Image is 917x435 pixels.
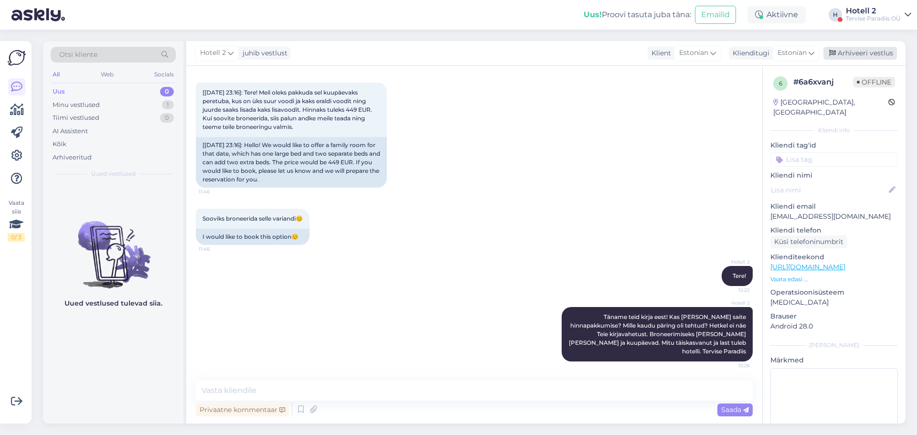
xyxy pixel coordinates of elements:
div: Vaata siia [8,199,25,242]
span: 11:46 [199,188,235,195]
div: 0 [160,87,174,96]
p: [MEDICAL_DATA] [770,297,898,308]
img: No chats [43,204,183,290]
div: Hotell 2 [846,7,901,15]
div: [PERSON_NAME] [770,341,898,350]
div: Tiimi vestlused [53,113,99,123]
div: Küsi telefoninumbrit [770,235,847,248]
span: Saada [721,405,749,414]
div: Kõik [53,139,66,149]
div: Socials [152,68,176,81]
div: Arhiveeri vestlus [823,47,897,60]
p: Märkmed [770,355,898,365]
p: [EMAIL_ADDRESS][DOMAIN_NAME] [770,212,898,222]
span: 6 [779,80,782,87]
span: 11:46 [199,245,235,253]
div: Minu vestlused [53,100,100,110]
div: Arhiveeritud [53,153,92,162]
div: 0 [160,113,174,123]
span: Otsi kliente [59,50,97,60]
p: Kliendi nimi [770,170,898,180]
div: Proovi tasuta juba täna: [584,9,691,21]
span: [[DATE] 23:16]: Tere! Meil oleks pakkuda sel kuupäevaks peretuba, kus on üks suur voodi ja kaks e... [203,89,373,130]
p: Vaata edasi ... [770,275,898,284]
div: Web [99,68,116,81]
input: Lisa tag [770,152,898,167]
div: juhib vestlust [239,48,288,58]
div: Kliendi info [770,126,898,135]
div: All [51,68,62,81]
div: [[DATE] 23:16]: Hello! We would like to offer a family room for that date, which has one large be... [196,137,387,188]
p: Kliendi email [770,202,898,212]
p: Kliendi tag'id [770,140,898,150]
a: [URL][DOMAIN_NAME] [770,263,845,271]
div: Klienditugi [729,48,769,58]
span: Sooviks broneerida selle variandi😊 [203,215,303,222]
div: Klient [648,48,671,58]
div: AI Assistent [53,127,88,136]
p: Operatsioonisüsteem [770,287,898,297]
span: Hotell 2 [714,299,750,307]
div: # 6a6xvanj [793,76,853,88]
span: Offline [853,77,895,87]
span: Hotell 2 [200,48,226,58]
b: Uus! [584,10,602,19]
div: Uus [53,87,65,96]
span: Täname teid kirja eest! Kas [PERSON_NAME] saite hinnapakkumise? Mille kaudu päring oli tehtud? He... [569,313,747,355]
span: Tere! [733,272,746,279]
span: 12:26 [714,362,750,369]
span: Estonian [679,48,708,58]
div: Privaatne kommentaar [196,403,289,416]
div: 1 [162,100,174,110]
p: Brauser [770,311,898,321]
img: Askly Logo [8,49,26,67]
button: Emailid [695,6,736,24]
span: Estonian [778,48,807,58]
input: Lisa nimi [771,185,887,195]
p: Uued vestlused tulevad siia. [64,298,162,308]
div: Tervise Paradiis OÜ [846,15,901,22]
span: Hotell 2 [714,258,750,265]
div: H [829,8,842,21]
a: Hotell 2Tervise Paradiis OÜ [846,7,911,22]
span: 12:22 [714,286,750,294]
p: Kliendi telefon [770,225,898,235]
div: 0 / 3 [8,233,25,242]
p: Android 28.0 [770,321,898,331]
p: Klienditeekond [770,252,898,262]
div: I would like to book this option😊 [196,229,309,245]
div: Aktiivne [747,6,806,23]
div: [GEOGRAPHIC_DATA], [GEOGRAPHIC_DATA] [773,97,888,117]
span: Uued vestlused [91,170,136,178]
